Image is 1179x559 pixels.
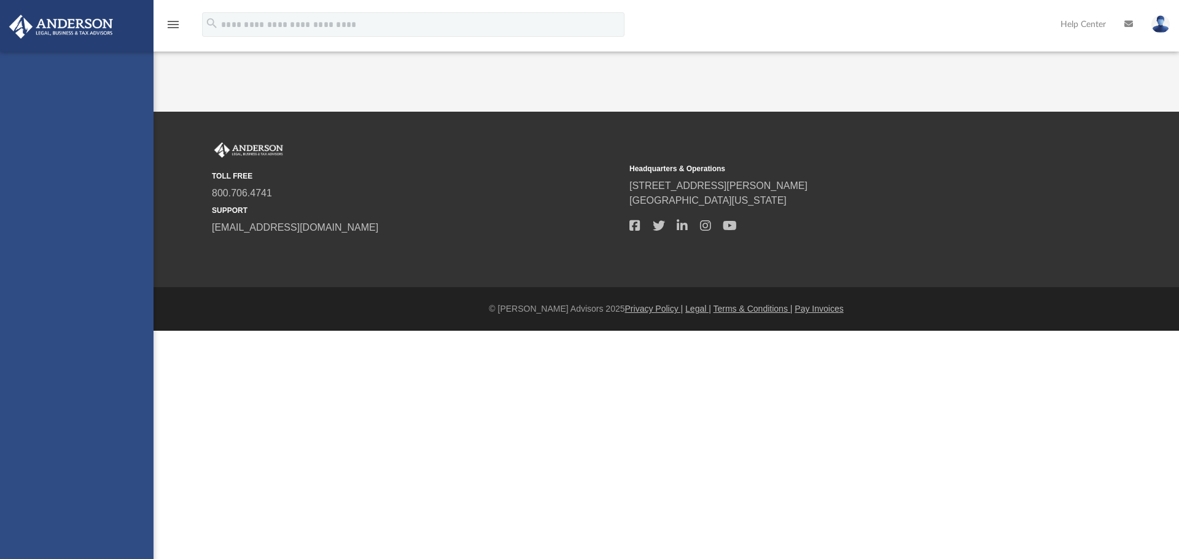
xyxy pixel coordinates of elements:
a: [STREET_ADDRESS][PERSON_NAME] [629,180,807,191]
img: Anderson Advisors Platinum Portal [212,142,286,158]
a: Legal | [685,304,711,314]
a: Privacy Policy | [625,304,683,314]
a: Pay Invoices [795,304,843,314]
small: TOLL FREE [212,171,621,182]
small: SUPPORT [212,205,621,216]
a: [GEOGRAPHIC_DATA][US_STATE] [629,195,787,206]
a: [EMAIL_ADDRESS][DOMAIN_NAME] [212,222,378,233]
a: 800.706.4741 [212,188,272,198]
img: Anderson Advisors Platinum Portal [6,15,117,39]
img: User Pic [1151,15,1170,33]
a: Terms & Conditions | [714,304,793,314]
i: menu [166,17,181,32]
i: search [205,17,219,30]
small: Headquarters & Operations [629,163,1038,174]
a: menu [166,23,181,32]
div: © [PERSON_NAME] Advisors 2025 [154,303,1179,315]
